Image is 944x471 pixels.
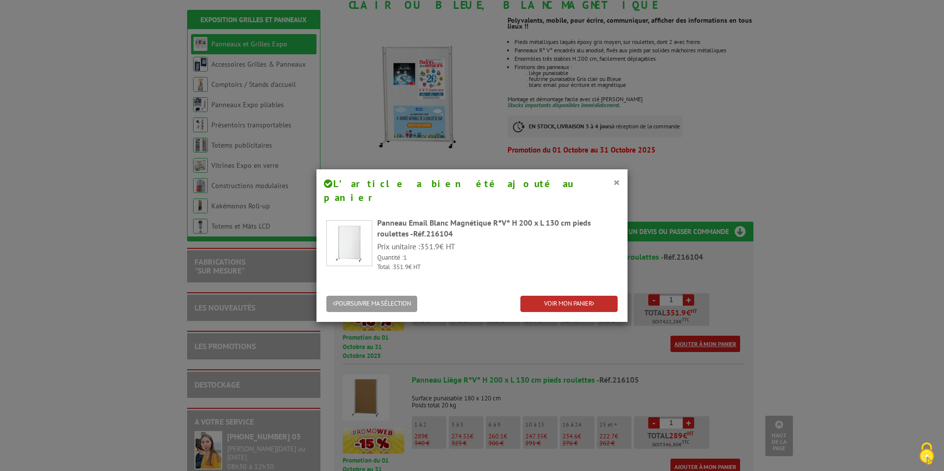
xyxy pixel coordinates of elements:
button: POURSUIVRE MA SÉLECTION [326,296,417,312]
a: VOIR MON PANIER [520,296,618,312]
button: Cookies (fenêtre modale) [909,437,944,471]
p: Total : € HT [377,263,618,272]
span: 351.9 [420,241,439,251]
button: × [613,176,620,189]
h4: L’article a bien été ajouté au panier [324,177,620,205]
p: Prix unitaire : € HT [377,241,618,252]
p: Quantité : [377,253,618,263]
span: Réf.216104 [413,229,453,238]
div: Panneau Email Blanc Magnétique R°V° H 200 x L 130 cm pieds roulettes - [377,217,618,240]
img: Cookies (fenêtre modale) [914,441,939,466]
span: 1 [403,253,407,262]
span: 351.9 [393,263,408,271]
